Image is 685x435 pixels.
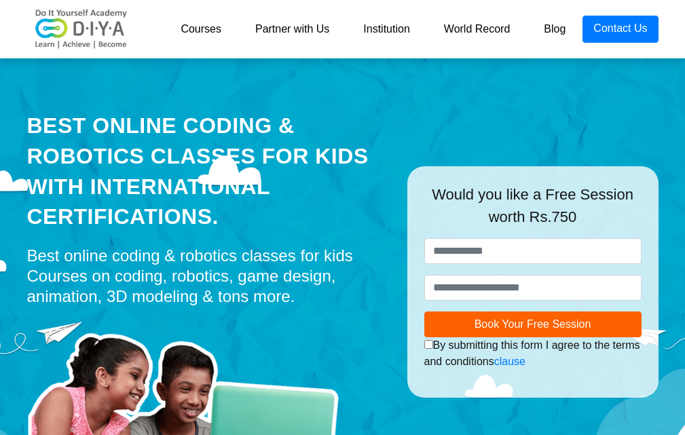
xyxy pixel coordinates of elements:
[494,356,525,367] a: clause
[427,16,527,43] a: World Record
[164,16,238,43] a: Courses
[238,16,346,43] a: Partner with Us
[582,16,658,43] a: Contact Us
[424,311,642,337] button: Book Your Free Session
[424,183,642,238] div: Would you like a Free Session worth Rs.750
[424,337,642,370] div: By submitting this form I agree to the terms and conditions
[346,16,426,43] a: Institution
[27,9,136,50] img: logo-v2.png
[27,246,387,307] div: Best online coding & robotics classes for kids Courses on coding, robotics, game design, animatio...
[527,16,582,43] a: Blog
[475,318,591,330] span: Book Your Free Session
[27,111,387,232] div: Best Online Coding & Robotics Classes for kids with International Certifications.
